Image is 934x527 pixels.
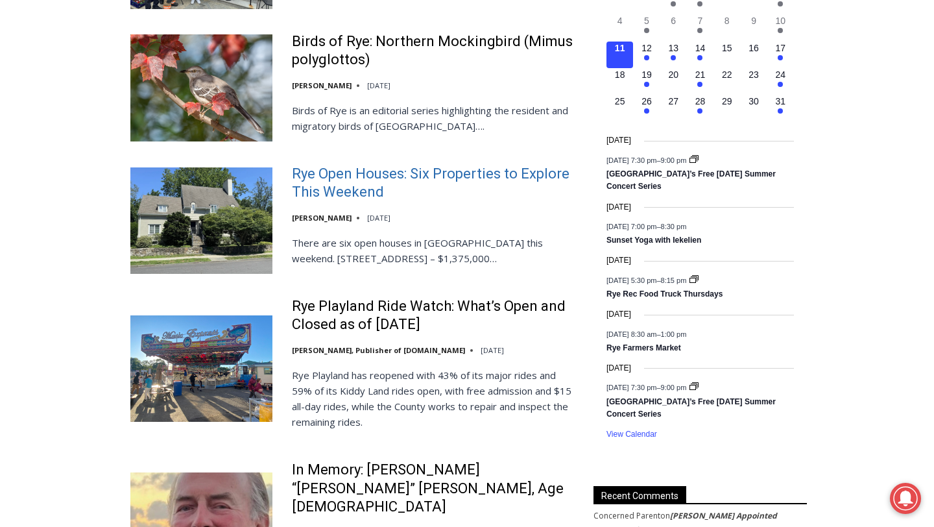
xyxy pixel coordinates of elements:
[751,16,756,26] time: 9
[740,14,767,41] button: 9
[606,430,657,439] a: View Calendar
[687,68,713,95] button: 21 Has events
[698,16,703,26] time: 7
[644,82,649,87] em: Has events
[767,42,794,68] button: 17 Has events
[697,82,702,87] em: Has events
[292,297,577,334] a: Rye Playland Ride Watch: What’s Open and Closed as of [DATE]
[606,223,656,230] span: [DATE] 7:00 pm
[606,384,656,391] span: [DATE] 7:30 pm
[687,42,713,68] button: 14 Has events
[606,42,633,68] button: 11
[292,103,577,134] p: Birds of Rye is an editorial series highlighting the resident and migratory birds of [GEOGRAPHIC_...
[748,69,759,80] time: 23
[606,330,656,337] span: [DATE] 8:30 am
[292,235,577,266] p: There are six open houses in [GEOGRAPHIC_DATA] this weekend. [STREET_ADDRESS] – $1,375,000…
[661,384,687,391] span: 9:00 pm
[606,169,776,192] a: [GEOGRAPHIC_DATA]’s Free [DATE] Summer Concert Series
[671,1,676,6] em: Has events
[606,134,631,147] time: [DATE]
[778,108,783,114] em: Has events
[695,96,706,106] time: 28
[633,42,660,68] button: 12 Has events
[130,34,272,141] img: Birds of Rye: Northern Mockingbird (Mimus polyglottos)
[641,43,652,53] time: 12
[593,486,686,504] span: Recent Comments
[740,68,767,95] button: 23
[606,276,688,284] time: –
[687,95,713,121] button: 28 Has events
[606,330,686,337] time: –
[292,367,577,430] p: Rye Playland has reopened with 43% of its major rides and 59% of its Kiddy Land rides open, with ...
[778,82,783,87] em: Has events
[740,95,767,121] button: 30
[606,384,688,391] time: –
[671,16,676,26] time: 6
[606,289,723,300] a: Rye Rec Food Truck Thursdays
[292,165,577,202] a: Rye Open Houses: Six Properties to Explore This Weekend
[593,510,660,521] span: Concerned Parent
[633,14,660,41] button: 5 Has events
[606,156,688,164] time: –
[697,108,702,114] em: Has events
[633,68,660,95] button: 19 Has events
[713,42,740,68] button: 15
[644,108,649,114] em: Has events
[615,69,625,80] time: 18
[606,254,631,267] time: [DATE]
[668,69,678,80] time: 20
[644,28,649,33] em: Has events
[606,343,681,354] a: Rye Farmers Market
[606,95,633,121] button: 25
[661,330,687,337] span: 1:00 pm
[767,14,794,41] button: 10 Has events
[661,276,687,284] span: 8:15 pm
[292,80,352,90] a: [PERSON_NAME]
[778,55,783,60] em: Has events
[606,14,633,41] button: 4
[633,95,660,121] button: 26 Has events
[617,16,623,26] time: 4
[722,43,732,53] time: 15
[606,276,656,284] span: [DATE] 5:30 pm
[615,43,625,53] time: 11
[687,14,713,41] button: 7 Has events
[641,69,652,80] time: 19
[367,80,390,90] time: [DATE]
[697,28,702,33] em: Has events
[713,14,740,41] button: 8
[767,95,794,121] button: 31 Has events
[671,55,676,60] em: Has events
[668,96,678,106] time: 27
[292,345,465,355] a: [PERSON_NAME], Publisher of [DOMAIN_NAME]
[367,213,390,223] time: [DATE]
[695,69,706,80] time: 21
[661,156,687,164] span: 9:00 pm
[767,68,794,95] button: 24 Has events
[606,156,656,164] span: [DATE] 7:30 pm
[292,213,352,223] a: [PERSON_NAME]
[713,95,740,121] button: 29
[668,43,678,53] time: 13
[615,96,625,106] time: 25
[481,345,504,355] time: [DATE]
[776,96,786,106] time: 31
[660,42,687,68] button: 13 Has events
[606,397,776,420] a: [GEOGRAPHIC_DATA]’s Free [DATE] Summer Concert Series
[644,16,649,26] time: 5
[748,43,759,53] time: 16
[644,55,649,60] em: Has events
[778,1,783,6] em: Has events
[641,96,652,106] time: 26
[606,201,631,214] time: [DATE]
[292,461,577,517] a: In Memory: [PERSON_NAME] “[PERSON_NAME]” [PERSON_NAME], Age [DEMOGRAPHIC_DATA]
[660,95,687,121] button: 27
[606,362,631,374] time: [DATE]
[606,236,701,246] a: Sunset Yoga with Iekelien
[776,43,786,53] time: 17
[776,16,786,26] time: 10
[606,223,686,230] time: –
[722,69,732,80] time: 22
[606,308,631,321] time: [DATE]
[740,42,767,68] button: 16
